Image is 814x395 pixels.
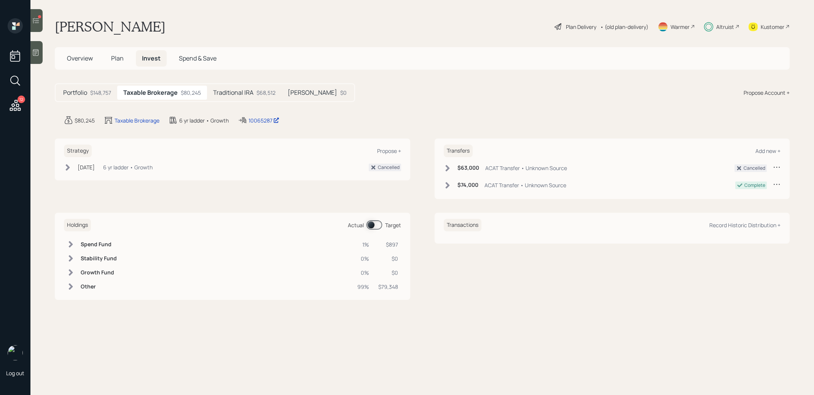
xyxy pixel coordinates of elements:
[123,89,178,96] h5: Taxable Brokerage
[75,116,95,124] div: $80,245
[755,147,781,154] div: Add new +
[81,241,117,248] h6: Spend Fund
[179,54,217,62] span: Spend & Save
[288,89,337,96] h5: [PERSON_NAME]
[385,221,401,229] div: Target
[566,23,596,31] div: Plan Delivery
[444,219,481,231] h6: Transactions
[55,18,166,35] h1: [PERSON_NAME]
[181,89,201,97] div: $80,245
[485,164,567,172] div: ACAT Transfer • Unknown Source
[716,23,734,31] div: Altruist
[64,145,92,157] h6: Strategy
[484,181,566,189] div: ACAT Transfer • Unknown Source
[90,89,111,97] div: $148,757
[377,147,401,154] div: Propose +
[81,284,117,290] h6: Other
[103,163,153,171] div: 6 yr ladder • Growth
[64,219,91,231] h6: Holdings
[600,23,648,31] div: • (old plan-delivery)
[357,255,369,263] div: 0%
[378,255,398,263] div: $0
[744,165,765,172] div: Cancelled
[142,54,161,62] span: Invest
[457,182,478,188] h6: $74,000
[357,269,369,277] div: 0%
[213,89,253,96] h5: Traditional IRA
[81,269,117,276] h6: Growth Fund
[457,165,479,171] h6: $63,000
[761,23,784,31] div: Kustomer
[18,96,25,103] div: 12
[63,89,87,96] h5: Portfolio
[81,255,117,262] h6: Stability Fund
[744,89,790,97] div: Propose Account +
[67,54,93,62] span: Overview
[78,163,95,171] div: [DATE]
[709,221,781,229] div: Record Historic Distribution +
[357,241,369,248] div: 1%
[6,370,24,377] div: Log out
[671,23,690,31] div: Warmer
[378,164,400,171] div: Cancelled
[378,283,398,291] div: $79,348
[249,116,279,124] div: 10065287
[378,241,398,248] div: $897
[378,269,398,277] div: $0
[115,116,159,124] div: Taxable Brokerage
[256,89,276,97] div: $68,512
[8,345,23,360] img: treva-nostdahl-headshot.png
[179,116,229,124] div: 6 yr ladder • Growth
[340,89,347,97] div: $0
[744,182,765,189] div: Complete
[444,145,473,157] h6: Transfers
[348,221,364,229] div: Actual
[111,54,124,62] span: Plan
[357,283,369,291] div: 99%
